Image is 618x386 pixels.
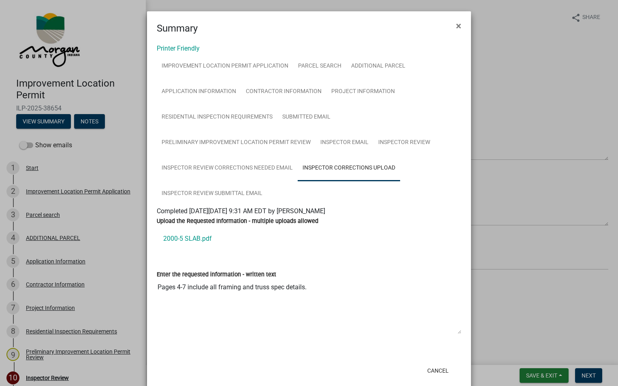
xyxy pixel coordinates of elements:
[157,53,293,79] a: Improvement Location Permit Application
[157,104,277,130] a: Residential Inspection Requirements
[373,130,435,156] a: Inspector Review
[157,181,267,207] a: Inspector Review Submittal Email
[157,155,298,181] a: Inspector Review Corrections Needed Email
[157,218,318,224] label: Upload the Requested Information - multiple uploads allowed
[326,79,400,105] a: Project Information
[421,363,455,378] button: Cancel
[157,207,325,215] span: Completed [DATE][DATE] 9:31 AM EDT by [PERSON_NAME]
[157,130,315,156] a: Preliminary Improvement Location Permit Review
[315,130,373,156] a: Inspector Email
[157,229,461,248] a: 2000-5 SLAB.pdf
[241,79,326,105] a: Contractor Information
[346,53,410,79] a: ADDITIONAL PARCEL
[157,279,461,334] textarea: Pages 4-7 include all framing and truss spec details.
[456,20,461,32] span: ×
[298,155,400,181] a: Inspector Corrections Upload
[293,53,346,79] a: Parcel search
[157,45,200,52] a: Printer Friendly
[157,79,241,105] a: Application Information
[157,21,198,36] h4: Summary
[157,272,276,278] label: Enter the requested information - written text
[450,15,468,37] button: Close
[277,104,335,130] a: Submitted Email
